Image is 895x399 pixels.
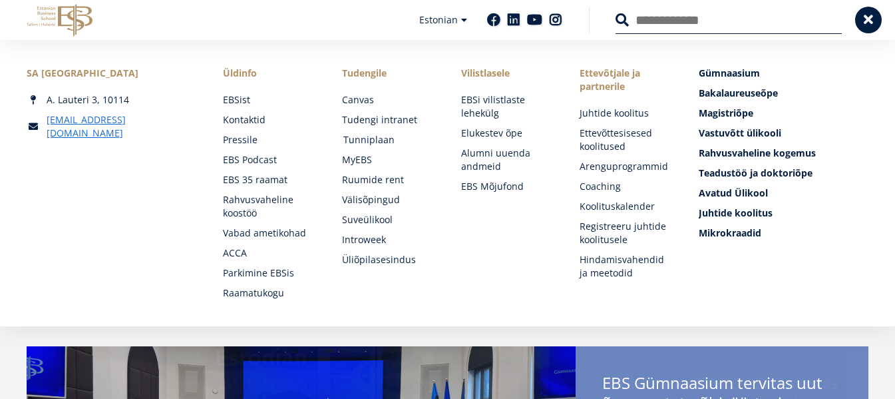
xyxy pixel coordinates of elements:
div: SA [GEOGRAPHIC_DATA] [27,67,196,80]
a: Vastuvõtt ülikooli [699,127,868,140]
a: Teadustöö ja doktoriõpe [699,167,868,180]
a: Facebook [487,13,500,27]
a: EBSist [223,93,315,107]
a: MyEBS [342,153,435,167]
a: EBS Podcast [223,153,315,167]
a: Magistriõpe [699,107,868,120]
span: / [745,372,751,394]
span: Teadustöö ja doktoriõpe [699,167,812,179]
span: Pressiteade [602,372,687,394]
span: Gümnaasium [699,67,760,79]
a: Juhtide koolitus [580,107,672,120]
a: Vabad ametikohad [223,226,315,240]
a: Tunniplaan [343,133,436,147]
a: Registreeru juhtide koolitusele [580,220,672,246]
a: Mikrokraadid [699,226,868,240]
a: Juhtide koolitus [699,206,868,220]
span: Ettevõtjale ja partnerile [580,67,672,93]
a: Instagram [549,13,562,27]
a: Ruumide rent [342,173,435,187]
a: Hindamisvahendid ja meetodid [580,253,672,280]
div: A. Lauteri 3, 10114 [27,93,196,107]
a: Parkimine EBSis [223,266,315,280]
a: Rahvusvaheline kogemus [699,147,868,160]
a: Tudengi intranet [342,113,435,127]
span: [DATE] [691,372,741,394]
a: Ettevõttesisesed koolitused [580,127,672,153]
a: Üliõpilasesindus [342,253,435,266]
a: Elukestev õpe [461,127,554,140]
a: Gümnaasium [699,67,868,80]
a: Kontaktid [223,113,315,127]
span: Rahvusvaheline kogemus [699,147,816,159]
span: Magistriõpe [699,107,753,119]
a: Bakalaureuseõpe [699,87,868,100]
span: EBS [755,372,783,394]
a: Koolituskalender [580,200,672,213]
a: Pressile [223,133,315,147]
a: ACCA [223,246,315,260]
a: Linkedin [507,13,520,27]
a: EBS Mõjufond [461,180,554,193]
a: Rahvusvaheline koostöö [223,193,315,220]
span: Vilistlasele [461,67,554,80]
a: Välisõpingud [342,193,435,206]
a: Youtube [527,13,542,27]
a: Tudengile [342,67,435,80]
span: Üldinfo [223,67,315,80]
a: Arenguprogrammid [580,160,672,173]
a: Introweek [342,233,435,246]
a: Coaching [580,180,672,193]
a: Avatud Ülikool [699,187,868,200]
a: Canvas [342,93,435,107]
a: EBS 35 raamat [223,173,315,187]
span: Juhtide koolitus [699,206,773,219]
a: [EMAIL_ADDRESS][DOMAIN_NAME] [47,113,196,140]
a: Raamatukogu [223,286,315,300]
span: Bakalaureuseõpe [699,87,778,99]
span: Vastuvõtt ülikooli [699,127,781,139]
span: Avatud Ülikool [699,187,768,199]
span: Mikrokraadid [699,226,761,239]
a: Suveülikool [342,213,435,226]
a: Alumni uuenda andmeid [461,147,554,173]
a: EBSi vilistlaste lehekülg [461,93,554,120]
span: alustas [787,372,838,394]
